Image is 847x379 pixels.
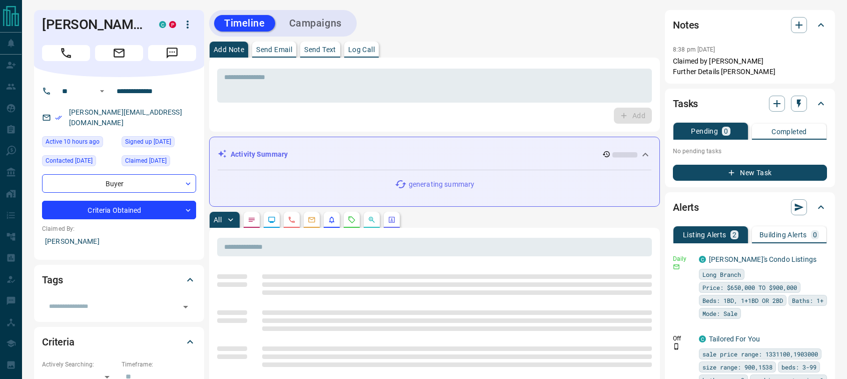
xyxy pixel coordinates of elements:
[673,165,827,181] button: New Task
[813,231,817,238] p: 0
[702,362,772,372] span: size range: 900,1538
[256,46,292,53] p: Send Email
[96,85,108,97] button: Open
[673,254,693,263] p: Daily
[125,137,171,147] span: Signed up [DATE]
[122,360,196,369] p: Timeframe:
[69,108,182,127] a: [PERSON_NAME][EMAIL_ADDRESS][DOMAIN_NAME]
[42,174,196,193] div: Buyer
[673,13,827,37] div: Notes
[304,46,336,53] p: Send Text
[792,295,823,305] span: Baths: 1+
[759,231,807,238] p: Building Alerts
[122,155,196,169] div: Fri Nov 12 2021
[268,216,276,224] svg: Lead Browsing Activity
[42,360,117,369] p: Actively Searching:
[702,282,797,292] span: Price: $650,000 TO $900,000
[348,216,356,224] svg: Requests
[248,216,256,224] svg: Notes
[148,45,196,61] span: Message
[179,300,193,314] button: Open
[673,334,693,343] p: Off
[218,145,651,164] div: Activity Summary
[42,268,196,292] div: Tags
[288,216,296,224] svg: Calls
[781,362,816,372] span: beds: 3-99
[42,45,90,61] span: Call
[122,136,196,150] div: Wed Aug 25 2021
[368,216,376,224] svg: Opportunities
[673,46,715,53] p: 8:38 pm [DATE]
[214,15,275,32] button: Timeline
[388,216,396,224] svg: Agent Actions
[42,17,144,33] h1: [PERSON_NAME]
[42,224,196,233] p: Claimed By:
[709,255,816,263] a: [PERSON_NAME]'s Condo Listings
[46,156,93,166] span: Contacted [DATE]
[159,21,166,28] div: condos.ca
[683,231,726,238] p: Listing Alerts
[673,263,680,270] svg: Email
[702,308,737,318] span: Mode: Sale
[673,343,680,350] svg: Push Notification Only
[702,295,783,305] span: Beds: 1BD, 1+1BD OR 2BD
[702,269,741,279] span: Long Branch
[673,17,699,33] h2: Notes
[673,144,827,159] p: No pending tasks
[709,335,760,343] a: Tailored For You
[214,216,222,223] p: All
[42,201,196,219] div: Criteria Obtained
[691,128,718,135] p: Pending
[673,56,827,77] p: Claimed by [PERSON_NAME] Further Details [PERSON_NAME]
[673,195,827,219] div: Alerts
[308,216,316,224] svg: Emails
[95,45,143,61] span: Email
[702,349,818,359] span: sale price range: 1331100,1903000
[42,272,63,288] h2: Tags
[46,137,100,147] span: Active 10 hours ago
[231,149,288,160] p: Activity Summary
[724,128,728,135] p: 0
[732,231,736,238] p: 2
[699,335,706,342] div: condos.ca
[673,199,699,215] h2: Alerts
[42,334,75,350] h2: Criteria
[673,92,827,116] div: Tasks
[279,15,352,32] button: Campaigns
[673,96,698,112] h2: Tasks
[699,256,706,263] div: condos.ca
[42,330,196,354] div: Criteria
[55,114,62,121] svg: Email Verified
[214,46,244,53] p: Add Note
[42,155,117,169] div: Sun Nov 14 2021
[169,21,176,28] div: property.ca
[409,179,474,190] p: generating summary
[42,136,117,150] div: Mon Sep 15 2025
[348,46,375,53] p: Log Call
[771,128,807,135] p: Completed
[125,156,167,166] span: Claimed [DATE]
[42,233,196,250] p: [PERSON_NAME]
[328,216,336,224] svg: Listing Alerts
